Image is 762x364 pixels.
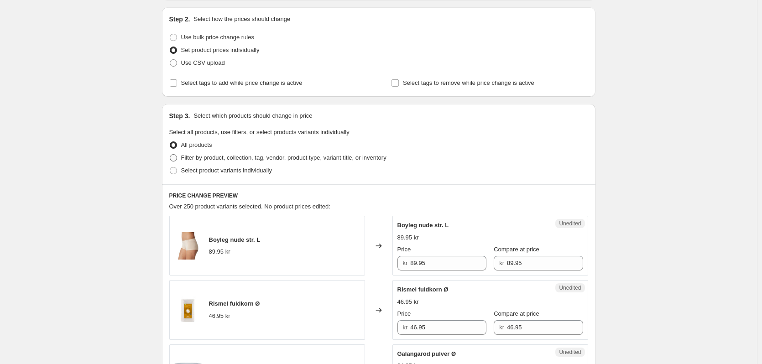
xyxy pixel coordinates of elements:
img: e0c75380-5e19-4308-b032-c98ccb12f933_80x.jpg [174,296,202,324]
span: Compare at price [494,246,539,253]
span: Boyleg nude str. L [209,236,261,243]
span: Use bulk price change rules [181,34,254,41]
span: Price [397,310,411,317]
span: kr [499,324,504,331]
span: Set product prices individually [181,47,260,53]
span: Boyleg nude str. L [397,222,449,229]
span: Galangarod pulver Ø [397,350,456,357]
span: Unedited [559,284,581,291]
img: 6f4eb824-7b16-4fa4-a8c4-27ff557a45c1_80x.jpg [174,232,202,260]
span: Over 250 product variants selected. No product prices edited: [169,203,330,210]
span: Filter by product, collection, tag, vendor, product type, variant title, or inventory [181,154,386,161]
span: kr [499,260,504,266]
span: All products [181,141,212,148]
div: 89.95 kr [209,247,230,256]
h6: PRICE CHANGE PREVIEW [169,192,588,199]
span: Unedited [559,348,581,356]
span: Select tags to remove while price change is active [403,79,534,86]
span: Unedited [559,220,581,227]
h2: Step 2. [169,15,190,24]
span: Select tags to add while price change is active [181,79,303,86]
p: Select which products should change in price [193,111,312,120]
span: Rismel fuldkorn Ø [209,300,260,307]
span: Compare at price [494,310,539,317]
span: kr [403,324,408,331]
span: Price [397,246,411,253]
span: kr [403,260,408,266]
h2: Step 3. [169,111,190,120]
span: Select product variants individually [181,167,272,174]
span: Select all products, use filters, or select products variants individually [169,129,350,135]
span: Use CSV upload [181,59,225,66]
p: Select how the prices should change [193,15,290,24]
div: 46.95 kr [397,297,419,307]
span: Rismel fuldkorn Ø [397,286,449,293]
div: 89.95 kr [397,233,419,242]
div: 46.95 kr [209,312,230,321]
